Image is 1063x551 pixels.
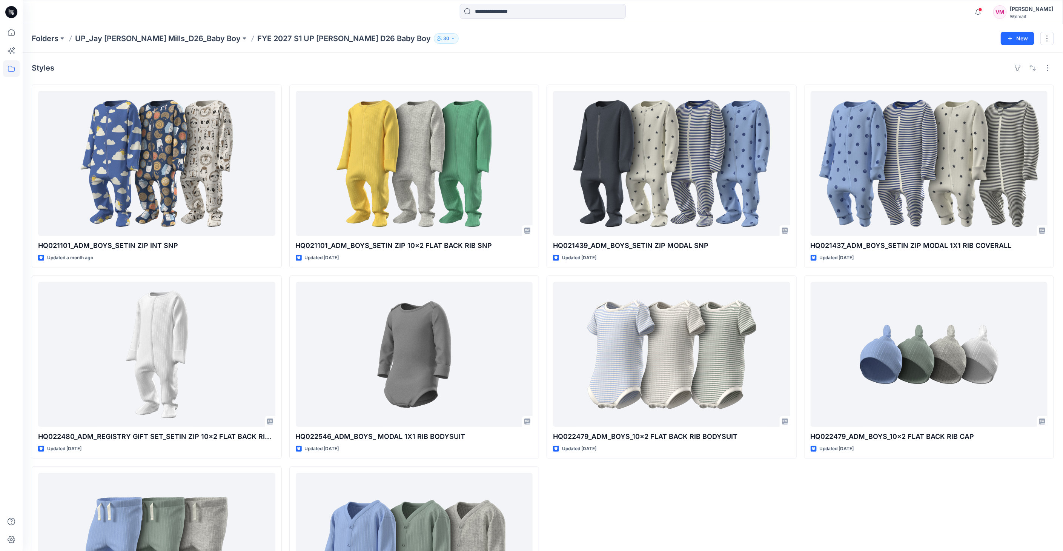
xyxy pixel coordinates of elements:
[75,33,241,44] a: UP_Jay [PERSON_NAME] Mills_D26_Baby Boy
[562,254,596,262] p: Updated [DATE]
[993,5,1007,19] div: VM
[257,33,431,44] p: FYE 2027 S1 UP [PERSON_NAME] D26 Baby Boy
[296,240,533,251] p: HQ021101_ADM_BOYS_SETIN ZIP 10x2 FLAT BACK RIB SNP
[820,445,854,453] p: Updated [DATE]
[47,445,81,453] p: Updated [DATE]
[811,282,1048,427] a: HQ022479_ADM_BOYS_10x2 FLAT BACK RIB CAP
[443,34,449,43] p: 30
[305,445,339,453] p: Updated [DATE]
[1010,14,1054,19] div: Walmart
[38,282,275,427] a: HQ022480_ADM_REGISTRY GIFT SET_SETIN ZIP 10x2 FLAT BACK RIB SNP
[32,63,54,72] h4: Styles
[38,240,275,251] p: HQ021101_ADM_BOYS_SETIN ZIP INT SNP
[553,431,790,442] p: HQ022479_ADM_BOYS_10x2 FLAT BACK RIB BODYSUIT
[296,431,533,442] p: HQ022546_ADM_BOYS_ MODAL 1X1 RIB BODYSUIT
[820,254,854,262] p: Updated [DATE]
[32,33,58,44] a: Folders
[553,91,790,236] a: HQ021439_ADM_BOYS_SETIN ZIP MODAL SNP
[47,254,93,262] p: Updated a month ago
[811,431,1048,442] p: HQ022479_ADM_BOYS_10x2 FLAT BACK RIB CAP
[553,240,790,251] p: HQ021439_ADM_BOYS_SETIN ZIP MODAL SNP
[434,33,459,44] button: 30
[811,240,1048,251] p: HQ021437_ADM_BOYS_SETIN ZIP MODAL 1X1 RIB COVERALL
[562,445,596,453] p: Updated [DATE]
[38,91,275,236] a: HQ021101_ADM_BOYS_SETIN ZIP INT SNP
[296,91,533,236] a: HQ021101_ADM_BOYS_SETIN ZIP 10x2 FLAT BACK RIB SNP
[296,282,533,427] a: HQ022546_ADM_BOYS_ MODAL 1X1 RIB BODYSUIT
[553,282,790,427] a: HQ022479_ADM_BOYS_10x2 FLAT BACK RIB BODYSUIT
[38,431,275,442] p: HQ022480_ADM_REGISTRY GIFT SET_SETIN ZIP 10x2 FLAT BACK RIB SNP
[1010,5,1054,14] div: [PERSON_NAME]
[305,254,339,262] p: Updated [DATE]
[1001,32,1034,45] button: New
[811,91,1048,236] a: HQ021437_ADM_BOYS_SETIN ZIP MODAL 1X1 RIB COVERALL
